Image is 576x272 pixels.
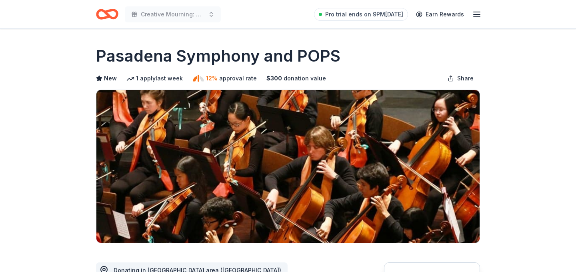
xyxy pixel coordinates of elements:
div: 1 apply last week [126,74,183,83]
a: Home [96,5,118,24]
span: approval rate [219,74,257,83]
button: Share [441,70,480,86]
span: $ 300 [266,74,282,83]
span: Share [457,74,474,83]
span: Pro trial ends on 9PM[DATE] [325,10,403,19]
a: Earn Rewards [411,7,469,22]
span: New [104,74,117,83]
span: donation value [284,74,326,83]
span: 12% [206,74,218,83]
h1: Pasadena Symphony and POPS [96,45,340,67]
img: Image for Pasadena Symphony and POPS [96,90,480,243]
a: Pro trial ends on 9PM[DATE] [314,8,408,21]
button: Creative Mourning: Grief Support Arts Workshops [125,6,221,22]
span: Creative Mourning: Grief Support Arts Workshops [141,10,205,19]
